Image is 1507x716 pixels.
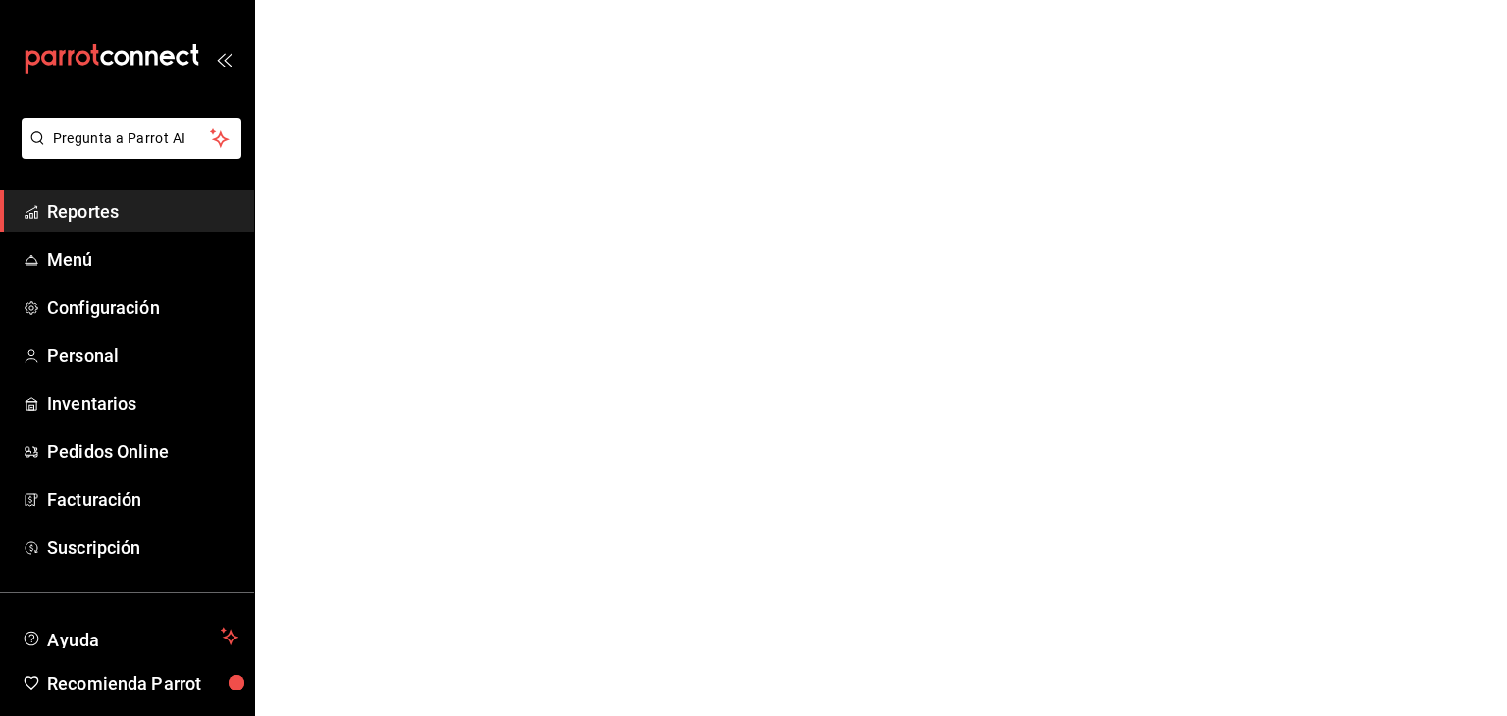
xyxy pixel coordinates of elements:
a: Pregunta a Parrot AI [14,142,241,163]
button: Pregunta a Parrot AI [22,118,241,159]
span: Menú [47,246,238,273]
span: Suscripción [47,535,238,561]
span: Inventarios [47,390,238,417]
span: Pedidos Online [47,438,238,465]
span: Pregunta a Parrot AI [53,128,211,149]
button: open_drawer_menu [216,51,232,67]
span: Ayuda [47,625,213,648]
span: Recomienda Parrot [47,670,238,696]
span: Facturación [47,486,238,513]
span: Configuración [47,294,238,321]
span: Personal [47,342,238,369]
span: Reportes [47,198,238,225]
